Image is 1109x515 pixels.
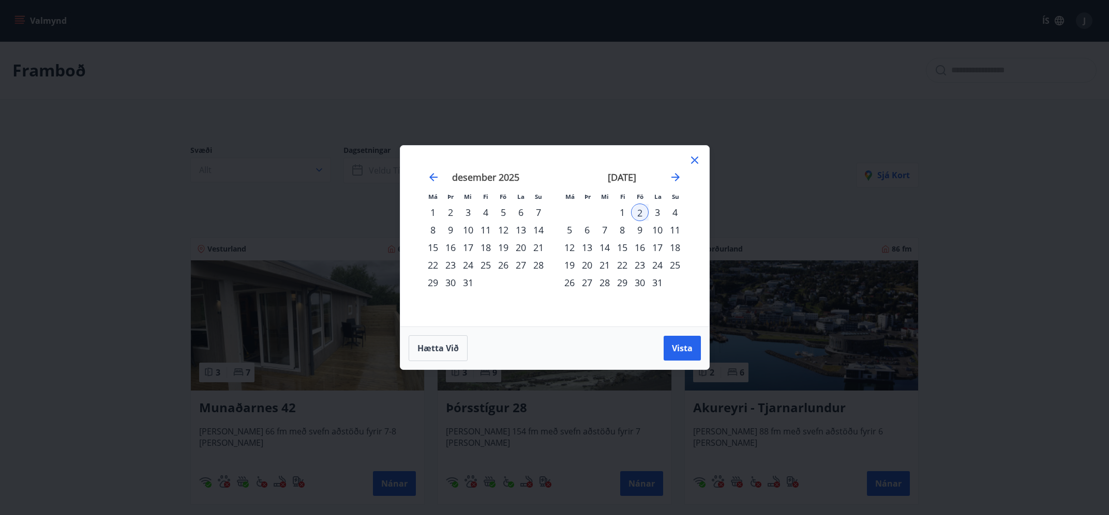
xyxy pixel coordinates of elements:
td: Choose þriðjudagur, 13. janúar 2026 as your check-out date. It’s available. [578,239,596,256]
div: 20 [512,239,530,256]
td: Choose mánudagur, 5. janúar 2026 as your check-out date. It’s available. [561,221,578,239]
td: Choose föstudagur, 5. desember 2025 as your check-out date. It’s available. [494,204,512,221]
td: Choose mánudagur, 8. desember 2025 as your check-out date. It’s available. [424,221,442,239]
td: Choose þriðjudagur, 16. desember 2025 as your check-out date. It’s available. [442,239,459,256]
td: Choose laugardagur, 27. desember 2025 as your check-out date. It’s available. [512,256,530,274]
td: Choose föstudagur, 30. janúar 2026 as your check-out date. It’s available. [631,274,649,291]
small: Su [672,193,679,200]
td: Choose þriðjudagur, 20. janúar 2026 as your check-out date. It’s available. [578,256,596,274]
td: Choose föstudagur, 23. janúar 2026 as your check-out date. It’s available. [631,256,649,274]
td: Choose þriðjudagur, 27. janúar 2026 as your check-out date. It’s available. [578,274,596,291]
div: 16 [442,239,459,256]
td: Choose sunnudagur, 28. desember 2025 as your check-out date. It’s available. [530,256,547,274]
div: 28 [530,256,547,274]
td: Choose mánudagur, 26. janúar 2026 as your check-out date. It’s available. [561,274,578,291]
td: Choose miðvikudagur, 31. desember 2025 as your check-out date. It’s available. [459,274,477,291]
div: 6 [512,204,530,221]
td: Choose sunnudagur, 11. janúar 2026 as your check-out date. It’s available. [666,221,684,239]
td: Choose miðvikudagur, 10. desember 2025 as your check-out date. It’s available. [459,221,477,239]
td: Choose laugardagur, 31. janúar 2026 as your check-out date. It’s available. [649,274,666,291]
div: 18 [477,239,494,256]
div: 26 [494,256,512,274]
td: Choose miðvikudagur, 7. janúar 2026 as your check-out date. It’s available. [596,221,613,239]
div: 28 [596,274,613,291]
div: 15 [424,239,442,256]
div: 27 [512,256,530,274]
td: Choose fimmtudagur, 29. janúar 2026 as your check-out date. It’s available. [613,274,631,291]
div: 22 [424,256,442,274]
div: 9 [631,221,649,239]
strong: desember 2025 [452,171,519,183]
div: 17 [649,239,666,256]
div: 4 [477,204,494,221]
div: 16 [631,239,649,256]
strong: [DATE] [608,171,636,183]
div: 3 [649,204,666,221]
div: 19 [494,239,512,256]
div: 12 [494,221,512,239]
td: Choose föstudagur, 26. desember 2025 as your check-out date. It’s available. [494,256,512,274]
div: Move backward to switch to the previous month. [427,171,440,183]
div: Move forward to switch to the next month. [669,171,682,183]
div: 30 [631,274,649,291]
td: Choose föstudagur, 9. janúar 2026 as your check-out date. It’s available. [631,221,649,239]
button: Vista [664,336,701,361]
div: 29 [424,274,442,291]
small: Fi [483,193,488,200]
small: La [654,193,662,200]
td: Choose mánudagur, 15. desember 2025 as your check-out date. It’s available. [424,239,442,256]
td: Choose sunnudagur, 4. janúar 2026 as your check-out date. It’s available. [666,204,684,221]
td: Choose laugardagur, 24. janúar 2026 as your check-out date. It’s available. [649,256,666,274]
td: Choose fimmtudagur, 1. janúar 2026 as your check-out date. It’s available. [613,204,631,221]
span: Vista [672,342,693,354]
div: 21 [596,256,613,274]
div: 6 [578,221,596,239]
td: Choose mánudagur, 19. janúar 2026 as your check-out date. It’s available. [561,256,578,274]
small: Fö [637,193,643,200]
td: Choose fimmtudagur, 18. desember 2025 as your check-out date. It’s available. [477,239,494,256]
small: Mi [601,193,609,200]
div: 13 [578,239,596,256]
div: 10 [459,221,477,239]
div: 3 [459,204,477,221]
div: 12 [561,239,578,256]
div: 5 [494,204,512,221]
td: Choose mánudagur, 12. janúar 2026 as your check-out date. It’s available. [561,239,578,256]
small: Fö [500,193,506,200]
div: 25 [666,256,684,274]
td: Choose föstudagur, 16. janúar 2026 as your check-out date. It’s available. [631,239,649,256]
td: Choose sunnudagur, 21. desember 2025 as your check-out date. It’s available. [530,239,547,256]
div: 10 [649,221,666,239]
div: 30 [442,274,459,291]
small: Þr [585,193,591,200]
td: Choose þriðjudagur, 2. desember 2025 as your check-out date. It’s available. [442,204,459,221]
td: Choose þriðjudagur, 9. desember 2025 as your check-out date. It’s available. [442,221,459,239]
div: 31 [459,274,477,291]
div: 14 [530,221,547,239]
small: Mi [464,193,472,200]
td: Choose sunnudagur, 14. desember 2025 as your check-out date. It’s available. [530,221,547,239]
td: Choose föstudagur, 19. desember 2025 as your check-out date. It’s available. [494,239,512,256]
td: Choose fimmtudagur, 15. janúar 2026 as your check-out date. It’s available. [613,239,631,256]
td: Choose þriðjudagur, 30. desember 2025 as your check-out date. It’s available. [442,274,459,291]
td: Selected as start date. föstudagur, 2. janúar 2026 [631,204,649,221]
td: Choose miðvikudagur, 21. janúar 2026 as your check-out date. It’s available. [596,256,613,274]
div: 7 [530,204,547,221]
button: Hætta við [409,335,468,361]
div: 21 [530,239,547,256]
div: 15 [613,239,631,256]
div: 22 [613,256,631,274]
small: Su [535,193,542,200]
div: 20 [578,256,596,274]
td: Choose sunnudagur, 7. desember 2025 as your check-out date. It’s available. [530,204,547,221]
td: Choose fimmtudagur, 25. desember 2025 as your check-out date. It’s available. [477,256,494,274]
td: Choose laugardagur, 10. janúar 2026 as your check-out date. It’s available. [649,221,666,239]
div: 9 [442,221,459,239]
div: 18 [666,239,684,256]
td: Choose fimmtudagur, 4. desember 2025 as your check-out date. It’s available. [477,204,494,221]
div: 25 [477,256,494,274]
td: Choose sunnudagur, 25. janúar 2026 as your check-out date. It’s available. [666,256,684,274]
td: Choose þriðjudagur, 6. janúar 2026 as your check-out date. It’s available. [578,221,596,239]
td: Choose miðvikudagur, 14. janúar 2026 as your check-out date. It’s available. [596,239,613,256]
td: Choose miðvikudagur, 17. desember 2025 as your check-out date. It’s available. [459,239,477,256]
